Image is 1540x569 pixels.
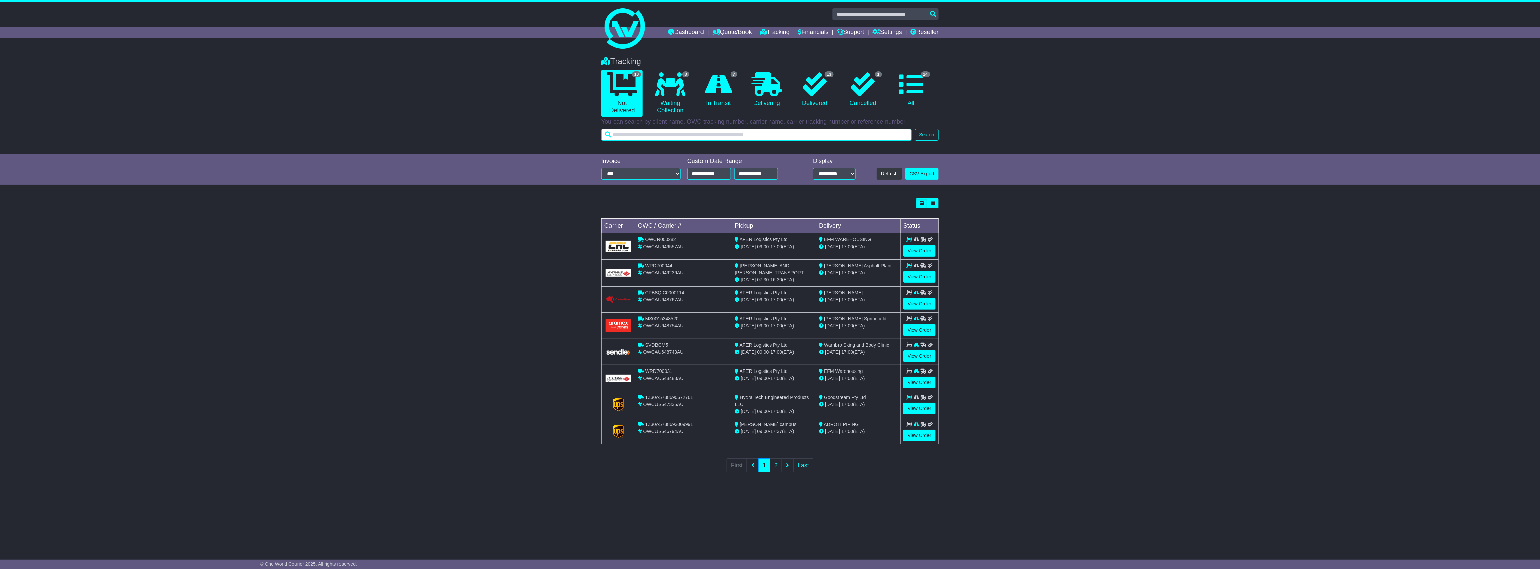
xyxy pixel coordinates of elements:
[837,27,864,38] a: Support
[613,398,624,411] img: GetCarrierServiceLogo
[602,219,635,233] td: Carrier
[601,158,681,165] div: Invoice
[741,297,756,302] span: [DATE]
[825,71,834,77] span: 13
[757,244,769,249] span: 09:00
[645,316,679,321] span: MS0015348520
[687,158,795,165] div: Custom Date Range
[903,430,936,441] a: View Order
[891,70,932,110] a: 24 All
[905,168,939,180] a: CSV Export
[903,298,936,310] a: View Order
[606,269,631,277] img: GetCarrierServiceLogo
[260,561,357,567] span: © One World Courier 2025. All rights reserved.
[841,244,853,249] span: 17:00
[824,368,863,374] span: EFM Warehousing
[645,290,684,295] span: CPB8QIC0000114
[760,27,790,38] a: Tracking
[613,425,624,438] img: GetCarrierServiceLogo
[735,243,814,250] div: - (ETA)
[841,270,853,275] span: 17:00
[735,395,809,407] span: Hydra Tech Engineered Products LLC
[841,349,853,355] span: 17:00
[841,402,853,407] span: 17:00
[798,27,829,38] a: Financials
[825,349,840,355] span: [DATE]
[740,316,788,321] span: AFER Logistics Pty Ltd
[794,70,835,110] a: 13 Delivered
[746,70,787,110] a: Delivering
[643,429,684,434] span: OWCUS646794AU
[921,71,930,77] span: 24
[643,349,684,355] span: OWCAU648743AU
[645,422,693,427] span: 1Z30A5738693009991
[735,263,804,275] span: [PERSON_NAME] AND [PERSON_NAME] TRANSPORT
[735,296,814,303] div: - (ETA)
[819,375,898,382] div: (ETA)
[872,27,902,38] a: Settings
[668,27,704,38] a: Dashboard
[757,277,769,282] span: 07:30
[824,316,886,321] span: [PERSON_NAME] Springfield
[741,409,756,414] span: [DATE]
[601,118,939,126] p: You can search by client name, OWC tracking number, carrier name, carrier tracking number or refe...
[735,408,814,415] div: - (ETA)
[842,70,884,110] a: 1 Cancelled
[825,402,840,407] span: [DATE]
[819,269,898,276] div: (ETA)
[601,70,643,117] a: 10 Not Delivered
[757,409,769,414] span: 09:00
[606,241,631,252] img: GetCarrierServiceLogo
[740,368,788,374] span: AFER Logistics Pty Ltd
[741,323,756,329] span: [DATE]
[712,27,752,38] a: Quote/Book
[758,458,770,472] a: 1
[632,71,641,77] span: 10
[819,401,898,408] div: (ETA)
[741,376,756,381] span: [DATE]
[757,297,769,302] span: 09:00
[819,322,898,330] div: (ETA)
[824,422,859,427] span: ADROIT PIPING
[682,71,689,77] span: 3
[735,349,814,356] div: - (ETA)
[731,71,738,77] span: 7
[824,290,863,295] span: [PERSON_NAME]
[643,270,684,275] span: OWCAU649236AU
[816,219,901,233] td: Delivery
[741,349,756,355] span: [DATE]
[645,395,693,400] span: 1Z30A5738690672761
[643,323,684,329] span: OWCAU648754AU
[819,243,898,250] div: (ETA)
[825,323,840,329] span: [DATE]
[757,376,769,381] span: 09:00
[770,323,782,329] span: 17:00
[645,368,672,374] span: WRD700031
[903,324,936,336] a: View Order
[741,277,756,282] span: [DATE]
[698,70,739,110] a: 7 In Transit
[606,319,631,332] img: Aramex.png
[841,297,853,302] span: 17:00
[740,237,788,242] span: AFER Logistics Pty Ltd
[735,375,814,382] div: - (ETA)
[643,244,684,249] span: OWCAU649557AU
[645,237,676,242] span: OWCR000282
[645,263,672,268] span: WRD700044
[757,429,769,434] span: 09:00
[770,297,782,302] span: 17:00
[841,429,853,434] span: 17:00
[825,270,840,275] span: [DATE]
[825,376,840,381] span: [DATE]
[910,27,939,38] a: Reseller
[825,429,840,434] span: [DATE]
[915,129,939,141] button: Search
[735,428,814,435] div: - (ETA)
[735,322,814,330] div: - (ETA)
[649,70,691,117] a: 3 Waiting Collection
[819,296,898,303] div: (ETA)
[606,349,631,356] img: GetCarrierServiceLogo
[740,342,788,348] span: AFER Logistics Pty Ltd
[740,290,788,295] span: AFER Logistics Pty Ltd
[606,375,631,382] img: GetCarrierServiceLogo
